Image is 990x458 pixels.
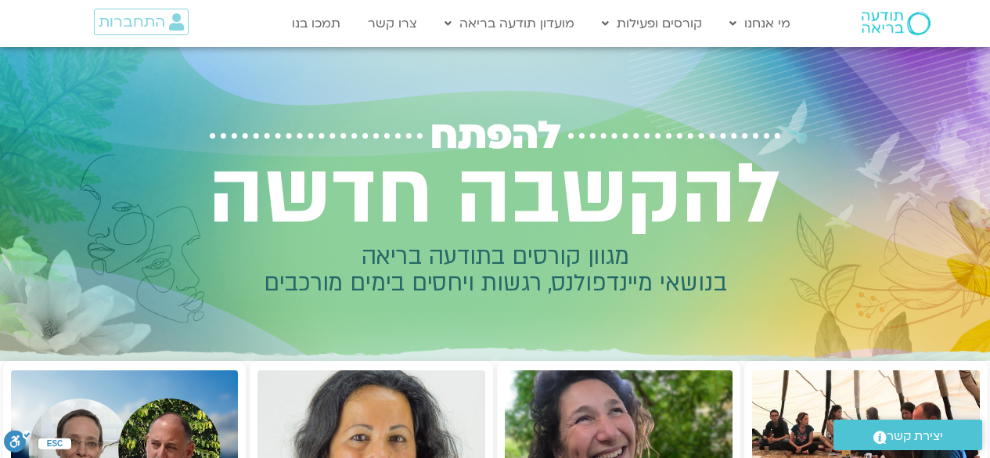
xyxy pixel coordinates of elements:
[99,13,165,31] span: התחברות
[360,9,425,38] a: צרו קשר
[862,12,931,35] img: תודעה בריאה
[722,9,798,38] a: מי אנחנו
[594,9,710,38] a: קורסים ופעילות
[189,243,802,297] h2: מגוון קורסים בתודעה בריאה בנושאי מיינדפולנס, רגשות ויחסים בימים מורכבים
[284,9,348,38] a: תמכו בנו
[430,114,560,158] span: להפתח
[887,426,943,447] span: יצירת קשר
[189,147,802,243] h2: להקשבה חדשה
[437,9,582,38] a: מועדון תודעה בריאה
[833,420,982,450] a: יצירת קשר
[94,9,189,35] a: התחברות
